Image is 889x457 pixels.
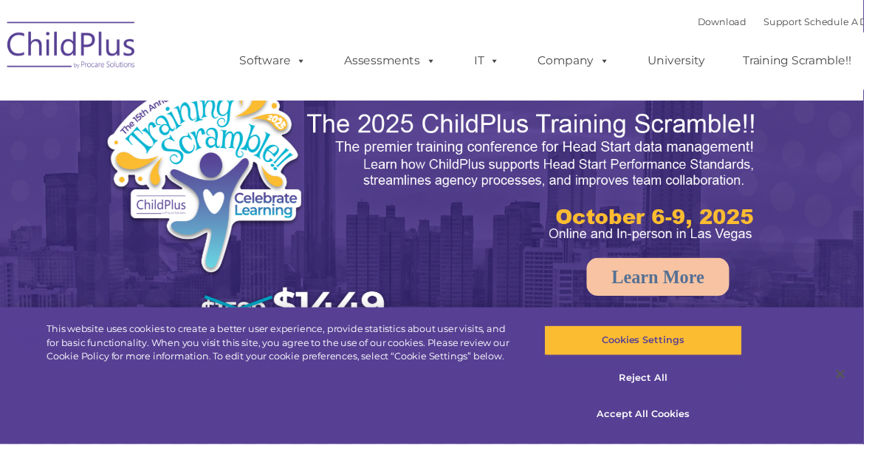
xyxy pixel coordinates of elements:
div: This website uses cookies to create a better user experience, provide statistics about user visit... [48,331,533,375]
a: Software [232,48,330,78]
span: Last name [199,98,244,109]
a: Support [786,16,825,28]
a: Assessments [340,48,464,78]
a: Download [718,16,769,28]
a: Company [539,48,642,78]
button: Cookies Settings [560,335,765,366]
button: Reject All [560,373,765,404]
button: Accept All Cookies [560,411,765,442]
button: Close [849,369,882,402]
span: Phone number [199,158,261,169]
a: University [652,48,741,78]
a: IT [473,48,529,78]
a: Learn More [604,265,751,305]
